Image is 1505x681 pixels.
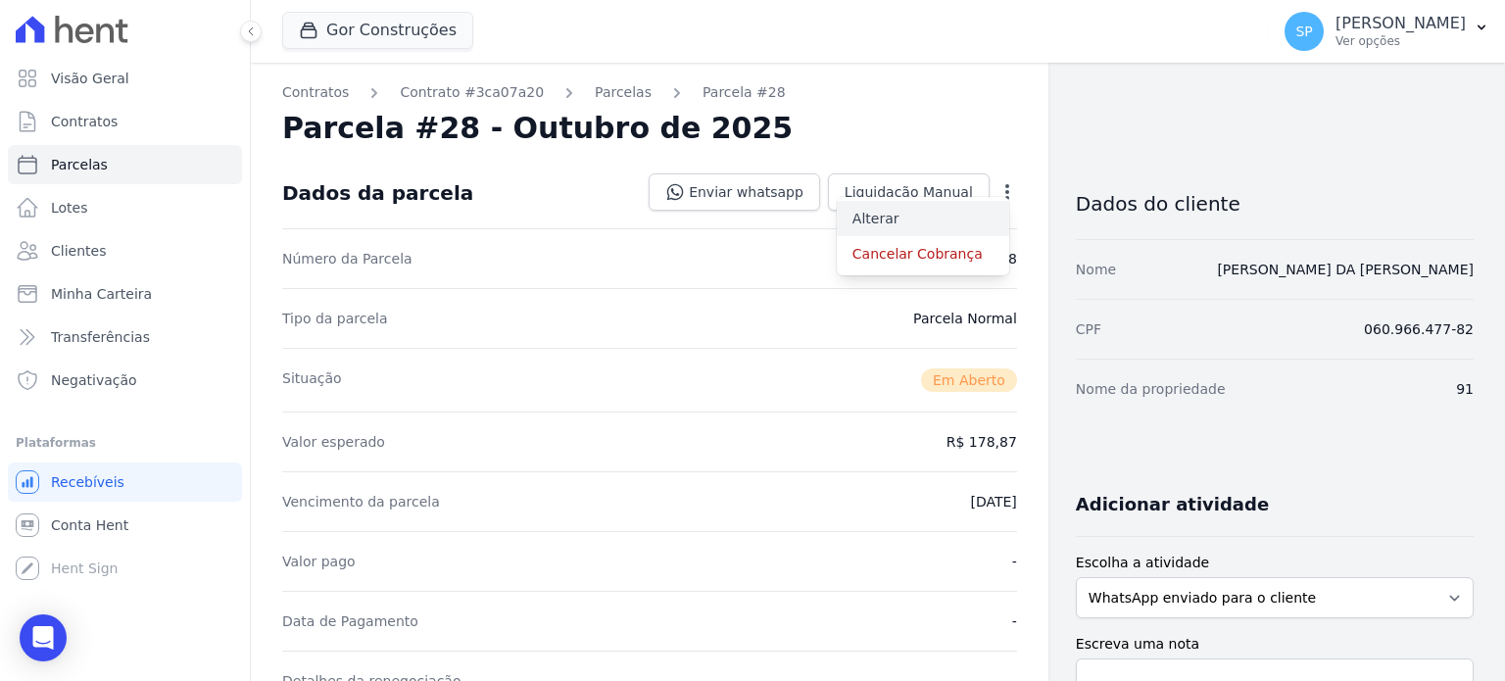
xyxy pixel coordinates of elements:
a: Recebíveis [8,462,242,502]
dd: Parcela Normal [913,309,1017,328]
a: Lotes [8,188,242,227]
span: SP [1295,24,1312,38]
span: Minha Carteira [51,284,152,304]
span: Negativação [51,370,137,390]
a: Parcelas [595,82,652,103]
dd: 91 [1456,379,1474,399]
span: Conta Hent [51,515,128,535]
a: Parcela #28 [703,82,786,103]
dt: Situação [282,368,342,392]
h3: Dados do cliente [1076,192,1474,216]
dt: Tipo da parcela [282,309,388,328]
a: Contratos [8,102,242,141]
span: Liquidação Manual [845,182,973,202]
div: Plataformas [16,431,234,455]
dd: 060.966.477-82 [1364,319,1474,339]
label: Escreva uma nota [1076,634,1474,655]
a: Clientes [8,231,242,270]
dt: Vencimento da parcela [282,492,440,511]
span: Clientes [51,241,106,261]
button: Gor Construções [282,12,473,49]
dt: Número da Parcela [282,249,413,268]
a: Contrato #3ca07a20 [400,82,544,103]
a: Transferências [8,317,242,357]
a: Contratos [282,82,349,103]
a: Conta Hent [8,506,242,545]
dt: Valor esperado [282,432,385,452]
dd: [DATE] [970,492,1016,511]
span: Lotes [51,198,88,218]
div: Open Intercom Messenger [20,614,67,661]
dt: Nome [1076,260,1116,279]
h2: Parcela #28 - Outubro de 2025 [282,111,793,146]
div: Dados da parcela [282,181,473,205]
span: Transferências [51,327,150,347]
a: Visão Geral [8,59,242,98]
p: Ver opções [1335,33,1466,49]
dt: CPF [1076,319,1101,339]
dt: Nome da propriedade [1076,379,1226,399]
a: Parcelas [8,145,242,184]
p: [PERSON_NAME] [1335,14,1466,33]
a: Minha Carteira [8,274,242,314]
span: Em Aberto [921,368,1017,392]
span: Parcelas [51,155,108,174]
dt: Valor pago [282,552,356,571]
nav: Breadcrumb [282,82,1017,103]
a: Alterar [837,201,1009,236]
span: Visão Geral [51,69,129,88]
label: Escolha a atividade [1076,553,1474,573]
dd: - [1012,611,1017,631]
a: Liquidação Manual [828,173,990,211]
a: Negativação [8,361,242,400]
dt: Data de Pagamento [282,611,418,631]
span: Contratos [51,112,118,131]
dd: R$ 178,87 [947,432,1017,452]
h3: Adicionar atividade [1076,493,1269,516]
span: Recebíveis [51,472,124,492]
a: [PERSON_NAME] DA [PERSON_NAME] [1217,262,1474,277]
a: Cancelar Cobrança [837,236,1009,271]
button: SP [PERSON_NAME] Ver opções [1269,4,1505,59]
dd: - [1012,552,1017,571]
a: Enviar whatsapp [649,173,820,211]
